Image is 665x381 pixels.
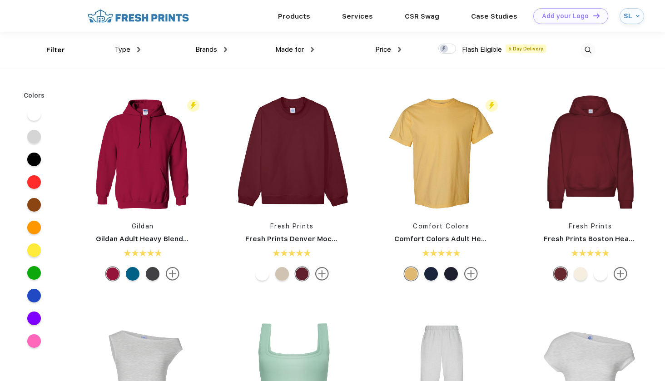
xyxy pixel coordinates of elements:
[46,45,65,55] div: Filter
[394,235,543,243] a: Comfort Colors Adult Heavyweight T-Shirt
[195,45,217,54] span: Brands
[542,12,589,20] div: Add your Logo
[624,12,634,20] div: SL
[424,267,438,281] div: Midnight
[594,267,607,281] div: White
[311,47,314,52] img: dropdown.png
[375,45,391,54] span: Price
[114,45,130,54] span: Type
[275,267,289,281] div: Sand
[530,92,651,213] img: func=resize&h=266
[581,43,596,58] img: desktop_search.svg
[413,223,469,230] a: Comfort Colors
[486,99,498,112] img: flash_active_toggle.svg
[224,47,227,52] img: dropdown.png
[106,267,119,281] div: Antiq Cherry Red
[636,14,640,18] img: arrow_down_blue.svg
[398,47,401,52] img: dropdown.png
[614,267,627,281] img: more.svg
[574,267,587,281] div: Buttermilk
[275,45,304,54] span: Made for
[315,267,329,281] img: more.svg
[132,223,154,230] a: Gildan
[464,267,478,281] img: more.svg
[137,47,140,52] img: dropdown.png
[187,99,199,112] img: flash_active_toggle.svg
[126,267,139,281] div: Antique Sapphire
[255,267,269,281] div: White
[96,235,294,243] a: Gildan Adult Heavy Blend 8 Oz. 50/50 Hooded Sweatshirt
[554,267,567,281] div: Crimson Red
[462,45,502,54] span: Flash Eligible
[17,91,52,100] div: Colors
[85,8,192,24] img: fo%20logo%202.webp
[444,267,458,281] div: Navy
[166,267,179,281] img: more.svg
[381,92,501,213] img: func=resize&h=266
[82,92,203,213] img: func=resize&h=266
[232,92,352,213] img: func=resize&h=266
[569,223,612,230] a: Fresh Prints
[404,267,418,281] div: Mustard
[245,235,442,243] a: Fresh Prints Denver Mock Neck Heavyweight Sweatshirt
[278,12,310,20] a: Products
[146,267,159,281] div: Graphite Heather
[506,45,546,53] span: 5 Day Delivery
[593,13,600,18] img: DT
[270,223,314,230] a: Fresh Prints
[295,267,309,281] div: Crimson Red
